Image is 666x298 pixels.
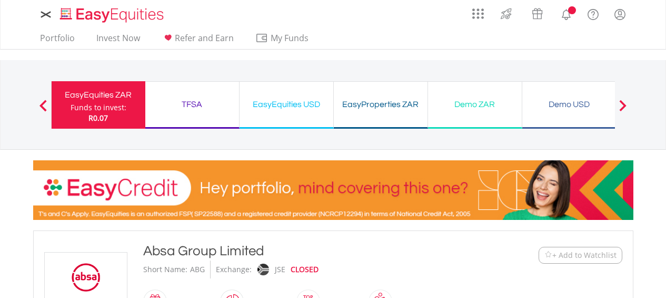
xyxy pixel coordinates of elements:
img: EasyCredit Promotion Banner [33,160,633,220]
img: Watchlist [544,251,552,259]
div: CLOSED [291,261,319,278]
a: Home page [56,3,168,24]
a: Notifications [553,3,580,24]
div: EasyProperties ZAR [340,97,421,112]
img: vouchers-v2.svg [529,5,546,22]
a: AppsGrid [465,3,491,20]
button: Watchlist + Add to Watchlist [539,247,622,264]
img: EasyEquities_Logo.png [58,6,168,24]
div: Funds to invest: [71,102,126,113]
a: Refer and Earn [157,33,238,49]
div: Absa Group Limited [143,242,474,261]
div: Demo ZAR [434,97,515,112]
img: thrive-v2.svg [498,5,515,22]
span: + Add to Watchlist [552,250,617,261]
span: R0.07 [88,113,108,123]
span: My Funds [255,31,324,45]
span: Refer and Earn [175,32,234,44]
a: FAQ's and Support [580,3,607,24]
div: Short Name: [143,261,187,278]
a: Portfolio [36,33,79,49]
img: grid-menu-icon.svg [472,8,484,20]
button: Previous [33,105,54,116]
a: Vouchers [522,3,553,22]
div: JSE [275,261,285,278]
a: My Profile [607,3,633,26]
a: Invest Now [92,33,144,49]
div: Exchange: [216,261,252,278]
div: ABG [190,261,205,278]
div: EasyEquities ZAR [58,88,139,102]
div: Demo USD [529,97,610,112]
div: EasyEquities USD [246,97,327,112]
div: TFSA [152,97,233,112]
img: jse.png [257,264,269,275]
button: Next [612,105,633,116]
